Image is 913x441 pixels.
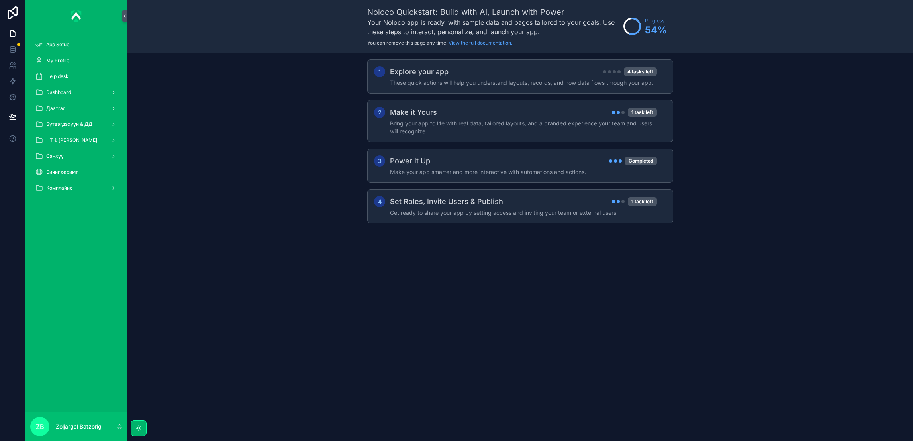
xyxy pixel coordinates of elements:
[30,69,123,84] a: Help desk
[367,6,619,18] h1: Noloco Quickstart: Build with AI, Launch with Power
[46,105,66,112] span: Даатгал
[71,10,82,22] img: App logo
[30,85,123,100] a: Dashboard
[56,423,102,431] p: Zoljargal Batzorig
[30,37,123,52] a: App Setup
[46,57,69,64] span: My Profile
[46,153,64,159] span: Санхүү
[30,133,123,147] a: НТ & [PERSON_NAME]
[30,101,123,116] a: Даатгал
[367,18,619,37] h3: Your Noloco app is ready, with sample data and pages tailored to your goals. Use these steps to i...
[367,40,447,46] span: You can remove this page any time.
[30,181,123,195] a: Комплайнс
[46,185,72,191] span: Комплайнс
[46,121,92,127] span: Бүтээгдэхүүн & ДД
[449,40,512,46] a: View the full documentation.
[30,149,123,163] a: Санхүү
[30,117,123,131] a: Бүтээгдэхүүн & ДД
[645,24,667,37] span: 54 %
[645,18,667,24] span: Progress
[36,422,44,431] span: ZB
[46,73,69,80] span: Help desk
[46,89,71,96] span: Dashboard
[30,165,123,179] a: Бичиг баримт
[46,137,97,143] span: НТ & [PERSON_NAME]
[46,169,78,175] span: Бичиг баримт
[46,41,69,48] span: App Setup
[30,53,123,68] a: My Profile
[25,32,127,206] div: scrollable content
